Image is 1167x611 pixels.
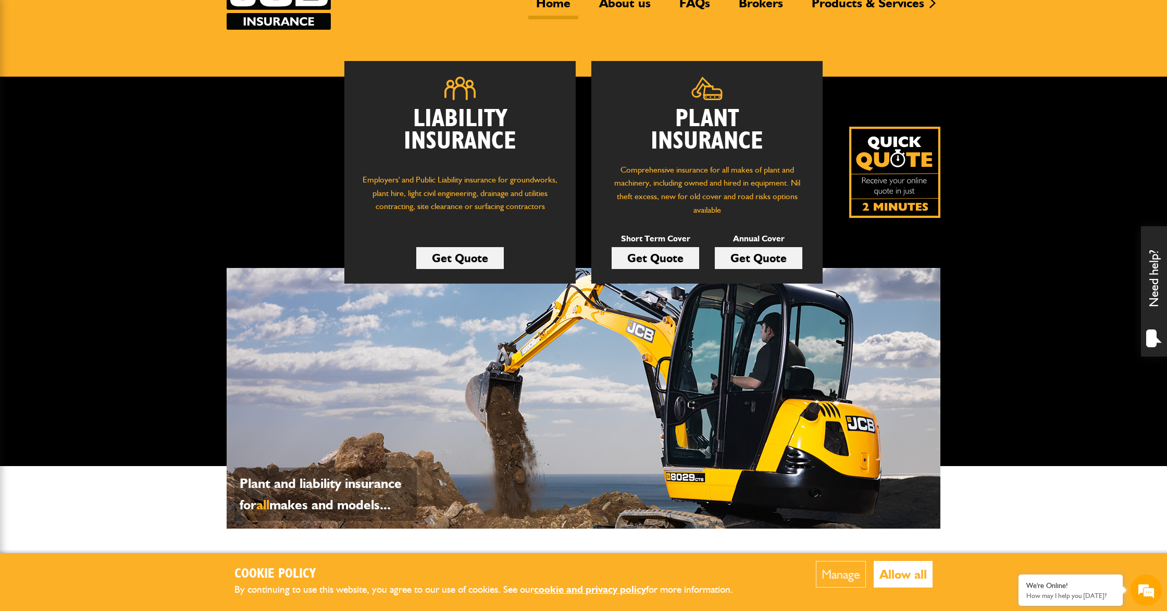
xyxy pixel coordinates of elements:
img: Quick Quote [849,127,940,218]
h2: Cookie Policy [234,566,750,582]
p: Annual Cover [715,232,802,246]
p: Short Term Cover [612,232,699,246]
span: all [256,496,269,513]
h2: Plant Insurance [607,108,807,153]
p: How may I help you today? [1026,592,1115,600]
a: Get Quote [416,247,504,269]
button: Manage [816,561,866,588]
p: Plant and liability insurance for makes and models... [240,473,412,516]
div: We're Online! [1026,581,1115,590]
a: Get Quote [612,247,699,269]
p: Employers' and Public Liability insurance for groundworks, plant hire, light civil engineering, d... [360,173,560,223]
a: cookie and privacy policy [534,583,646,595]
a: Get your insurance quote isn just 2-minutes [849,127,940,218]
p: By continuing to use this website, you agree to our use of cookies. See our for more information. [234,582,750,598]
a: Get Quote [715,247,802,269]
h2: Liability Insurance [360,108,560,163]
p: Comprehensive insurance for all makes of plant and machinery, including owned and hired in equipm... [607,163,807,216]
button: Allow all [874,561,933,588]
div: Need help? [1141,226,1167,357]
h2: Other insurance products [234,552,933,572]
